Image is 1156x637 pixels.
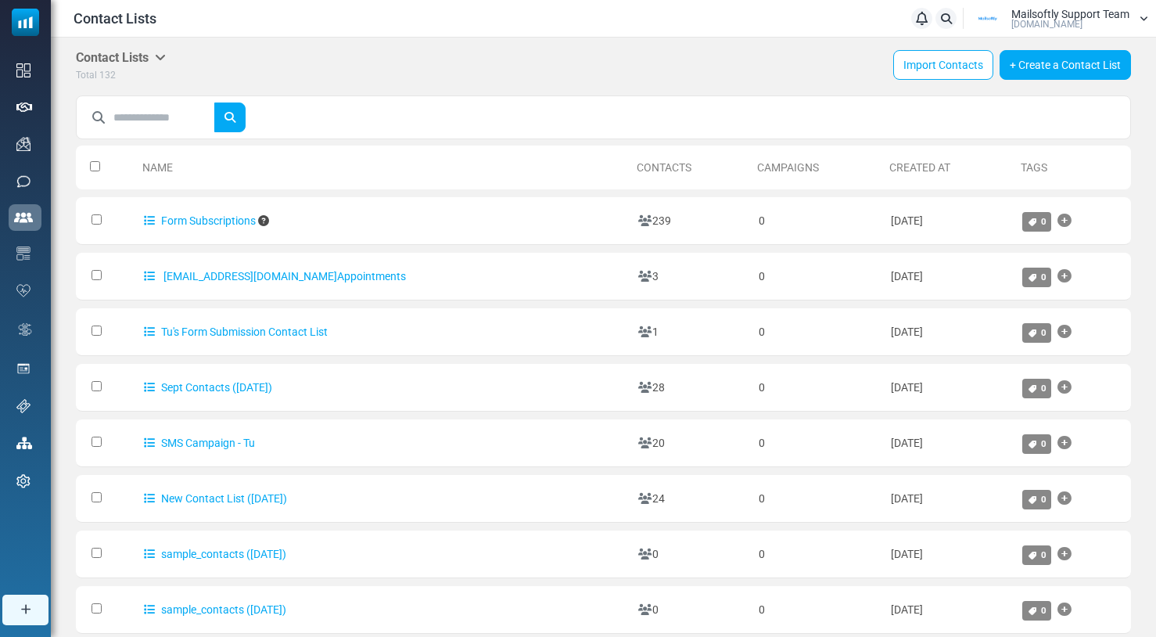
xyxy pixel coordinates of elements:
[1022,268,1052,287] a: 0
[1057,261,1072,292] a: Add Tag
[751,475,883,523] td: 0
[630,364,750,412] td: 28
[889,161,950,174] a: Created At
[1022,601,1052,621] a: 0
[630,197,750,245] td: 239
[1057,538,1072,570] a: Add Tag
[883,308,1014,356] td: [DATE]
[76,70,97,81] span: Total
[1041,438,1047,449] span: 0
[883,197,1014,245] td: [DATE]
[14,212,33,223] img: contacts-icon-active.svg
[757,161,819,174] a: Campaigns
[144,548,286,560] a: sample_contacts ([DATE])
[630,531,750,578] td: 0
[144,214,256,227] a: Form Subscriptions
[16,247,31,261] img: email-templates-icon.svg
[16,137,31,151] img: campaigns-icon.png
[1022,490,1052,509] a: 0
[751,586,883,634] td: 0
[1057,594,1072,625] a: Add Tag
[751,197,883,245] td: 0
[16,284,31,297] img: domain-health-icon.svg
[883,419,1014,467] td: [DATE]
[1021,161,1047,174] a: Tags
[144,603,286,616] a: sample_contacts ([DATE])
[1057,427,1072,459] a: Add Tag
[751,253,883,301] td: 0
[1022,379,1052,398] a: 0
[142,161,173,174] a: Name
[16,321,34,339] img: workflow.svg
[99,70,116,81] span: 132
[630,475,750,523] td: 24
[968,7,1148,31] a: User Logo Mailsoftly Support Team [DOMAIN_NAME]
[1000,50,1131,80] a: + Create a Contact List
[144,270,406,283] a: [EMAIL_ADDRESS][DOMAIN_NAME]Appointments
[893,50,993,80] a: Import Contacts
[1041,327,1047,338] span: 0
[637,161,691,174] a: Contacts
[883,531,1014,578] td: [DATE]
[883,364,1014,412] td: [DATE]
[144,381,272,394] a: Sept Contacts ([DATE])
[883,253,1014,301] td: [DATE]
[1057,372,1072,403] a: Add Tag
[1041,272,1047,283] span: 0
[968,7,1007,31] img: User Logo
[630,586,750,634] td: 0
[751,531,883,578] td: 0
[1057,316,1072,347] a: Add Tag
[144,437,255,449] a: SMS Campaign - Tu
[16,474,31,488] img: settings-icon.svg
[630,308,750,356] td: 1
[1011,9,1129,20] span: Mailsoftly Support Team
[1011,20,1082,29] span: [DOMAIN_NAME]
[16,399,31,413] img: support-icon.svg
[1041,494,1047,505] span: 0
[74,8,156,29] span: Contact Lists
[883,475,1014,523] td: [DATE]
[1022,323,1052,343] a: 0
[144,326,328,338] a: Tu's Form Submission Contact List
[144,492,287,505] a: New Contact List ([DATE])
[12,9,39,36] img: mailsoftly_icon_blue_white.svg
[16,362,31,376] img: landing_pages.svg
[16,175,31,189] img: sms-icon.png
[1022,545,1052,565] a: 0
[630,419,750,467] td: 20
[751,364,883,412] td: 0
[1057,205,1072,236] a: Add Tag
[1041,216,1047,227] span: 0
[1041,605,1047,616] span: 0
[76,50,166,65] h5: Contact Lists
[1057,483,1072,514] a: Add Tag
[16,63,31,77] img: dashboard-icon.svg
[1041,383,1047,394] span: 0
[751,308,883,356] td: 0
[1022,212,1052,232] a: 0
[1022,434,1052,454] a: 0
[751,419,883,467] td: 0
[883,586,1014,634] td: [DATE]
[1041,549,1047,560] span: 0
[630,253,750,301] td: 3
